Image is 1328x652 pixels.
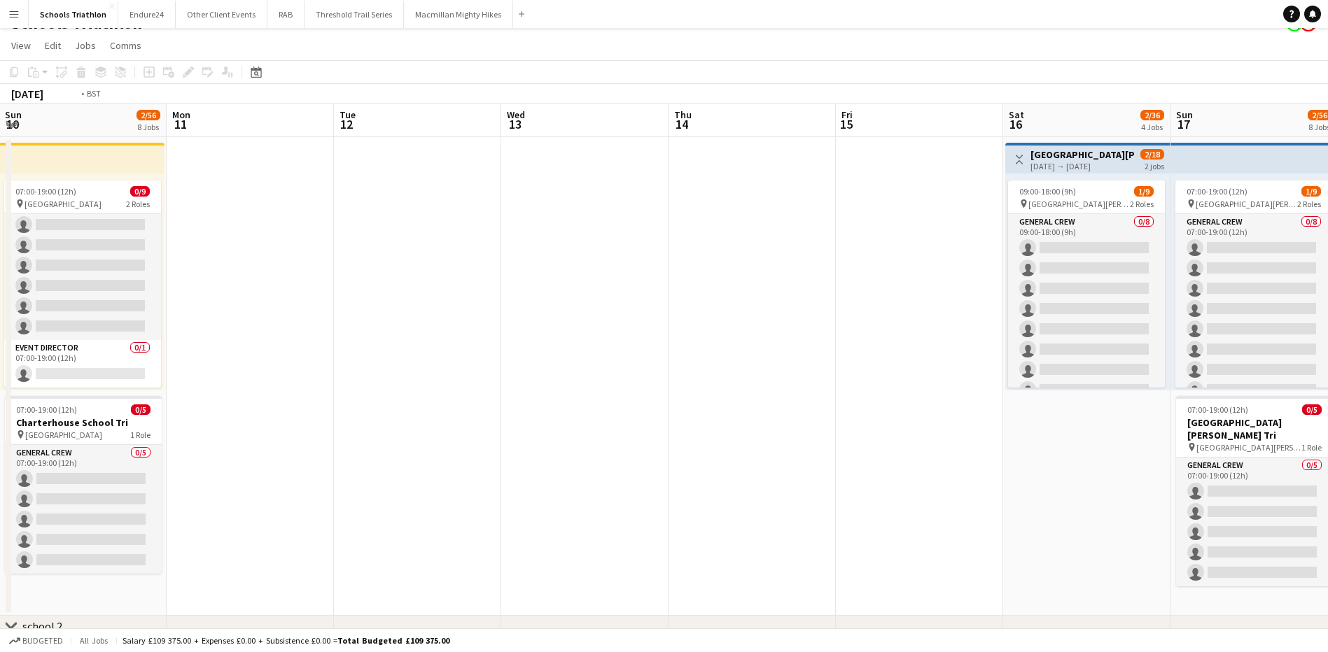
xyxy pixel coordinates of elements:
span: Edit [45,39,61,52]
a: Comms [104,36,147,55]
div: BST [87,88,101,99]
span: Comms [110,39,141,52]
div: [DATE] [11,87,43,101]
span: All jobs [77,635,111,646]
button: Other Client Events [176,1,267,28]
button: Endure24 [118,1,176,28]
span: Budgeted [22,636,63,646]
span: Total Budgeted £109 375.00 [337,635,449,646]
button: Threshold Trail Series [305,1,404,28]
div: Salary £109 375.00 + Expenses £0.00 + Subsistence £0.00 = [123,635,449,646]
span: View [11,39,31,52]
button: RAB [267,1,305,28]
button: Budgeted [7,633,65,649]
a: Jobs [69,36,102,55]
button: Macmillan Mighty Hikes [404,1,513,28]
span: Jobs [75,39,96,52]
button: Schools Triathlon [29,1,118,28]
a: View [6,36,36,55]
div: school 2 [22,619,62,633]
a: Edit [39,36,67,55]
